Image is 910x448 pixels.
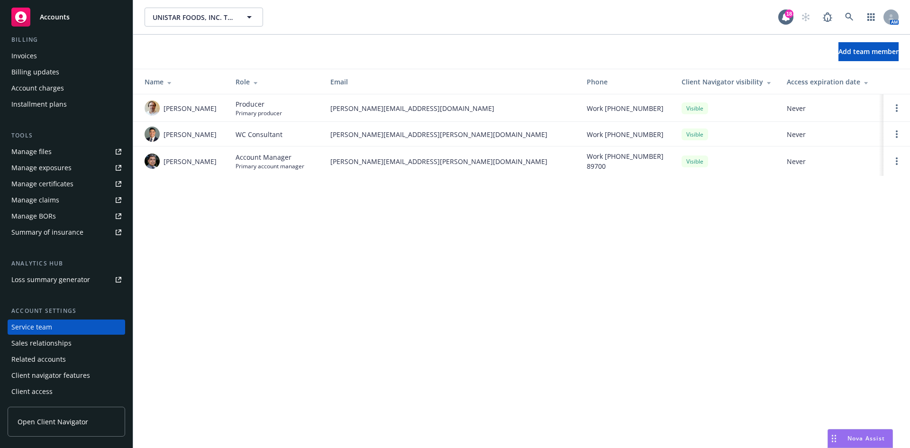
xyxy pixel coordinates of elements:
span: Open Client Navigator [18,417,88,427]
div: Billing updates [11,64,59,80]
span: [PERSON_NAME][EMAIL_ADDRESS][PERSON_NAME][DOMAIN_NAME] [330,156,572,166]
a: Service team [8,320,125,335]
div: Summary of insurance [11,225,83,240]
div: Visible [682,102,708,114]
a: Manage BORs [8,209,125,224]
span: [PERSON_NAME][EMAIL_ADDRESS][PERSON_NAME][DOMAIN_NAME] [330,129,572,139]
div: Manage exposures [11,160,72,175]
a: Manage exposures [8,160,125,175]
a: Open options [891,155,902,167]
a: Billing updates [8,64,125,80]
a: Manage claims [8,192,125,208]
div: Account settings [8,306,125,316]
a: Loss summary generator [8,272,125,287]
span: Never [787,156,876,166]
span: Primary account manager [236,162,304,170]
div: Visible [682,155,708,167]
div: Drag to move [828,430,840,448]
a: Manage files [8,144,125,159]
a: Related accounts [8,352,125,367]
span: Work [PHONE_NUMBER] [587,103,664,113]
span: Never [787,129,876,139]
div: Related accounts [11,352,66,367]
div: Billing [8,35,125,45]
span: Account Manager [236,152,304,162]
a: Start snowing [796,8,815,27]
span: WC Consultant [236,129,282,139]
a: Installment plans [8,97,125,112]
span: Work [PHONE_NUMBER] [587,129,664,139]
span: [PERSON_NAME] [164,129,217,139]
span: Never [787,103,876,113]
div: Tools [8,131,125,140]
a: Account charges [8,81,125,96]
a: Client navigator features [8,368,125,383]
div: Role [236,77,315,87]
a: Report a Bug [818,8,837,27]
div: Manage claims [11,192,59,208]
span: [PERSON_NAME][EMAIL_ADDRESS][DOMAIN_NAME] [330,103,572,113]
div: Loss summary generator [11,272,90,287]
span: [PERSON_NAME] [164,156,217,166]
span: [PERSON_NAME] [164,103,217,113]
div: Analytics hub [8,259,125,268]
div: Manage files [11,144,52,159]
span: Accounts [40,13,70,21]
a: Sales relationships [8,336,125,351]
a: Summary of insurance [8,225,125,240]
a: Accounts [8,4,125,30]
div: Sales relationships [11,336,72,351]
a: Open options [891,128,902,140]
div: 18 [785,9,793,18]
div: Client Navigator visibility [682,77,772,87]
img: photo [145,154,160,169]
span: Producer [236,99,282,109]
a: Manage certificates [8,176,125,192]
button: Add team member [838,42,899,61]
span: Primary producer [236,109,282,117]
button: UNISTAR FOODS, INC. THE [PERSON_NAME] TRUST [145,8,263,27]
div: Client navigator features [11,368,90,383]
div: Email [330,77,572,87]
div: Client access [11,384,53,399]
div: Invoices [11,48,37,64]
div: Manage certificates [11,176,73,192]
div: Account charges [11,81,64,96]
a: Search [840,8,859,27]
a: Invoices [8,48,125,64]
div: Service team [11,320,52,335]
span: Add team member [838,47,899,56]
a: Open options [891,102,902,114]
button: Nova Assist [828,429,893,448]
a: Switch app [862,8,881,27]
div: Manage BORs [11,209,56,224]
span: Work [PHONE_NUMBER] 89700 [587,151,666,171]
span: UNISTAR FOODS, INC. THE [PERSON_NAME] TRUST [153,12,235,22]
a: Client access [8,384,125,399]
div: Phone [587,77,666,87]
div: Visible [682,128,708,140]
span: Nova Assist [847,434,885,442]
img: photo [145,101,160,116]
div: Installment plans [11,97,67,112]
div: Access expiration date [787,77,876,87]
img: photo [145,127,160,142]
div: Name [145,77,220,87]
